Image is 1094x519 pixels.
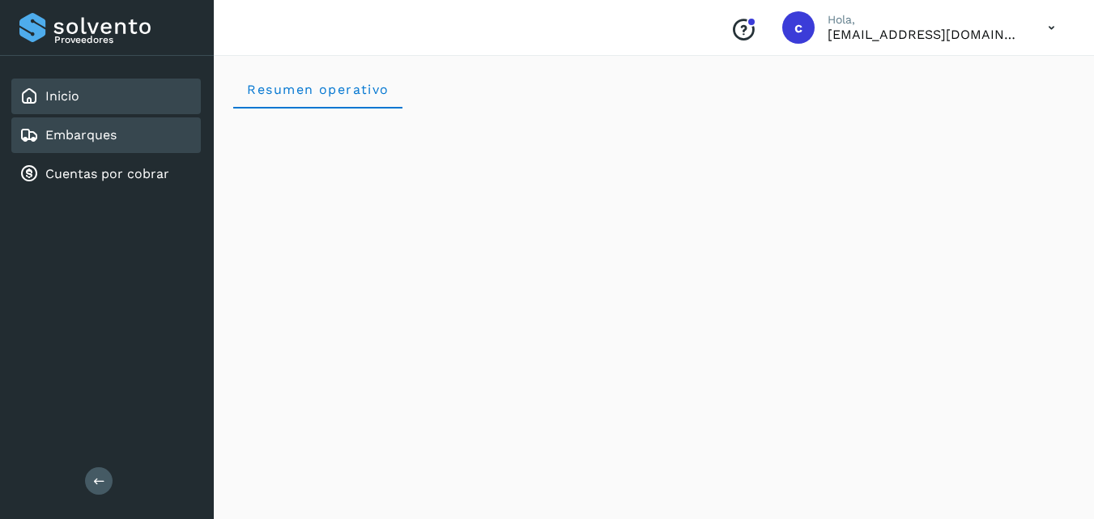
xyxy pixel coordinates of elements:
[246,82,389,97] span: Resumen operativo
[45,166,169,181] a: Cuentas por cobrar
[828,27,1022,42] p: cobranza1@tmartin.mx
[54,34,194,45] p: Proveedores
[45,88,79,104] a: Inicio
[11,156,201,192] div: Cuentas por cobrar
[11,79,201,114] div: Inicio
[45,127,117,143] a: Embarques
[11,117,201,153] div: Embarques
[828,13,1022,27] p: Hola,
